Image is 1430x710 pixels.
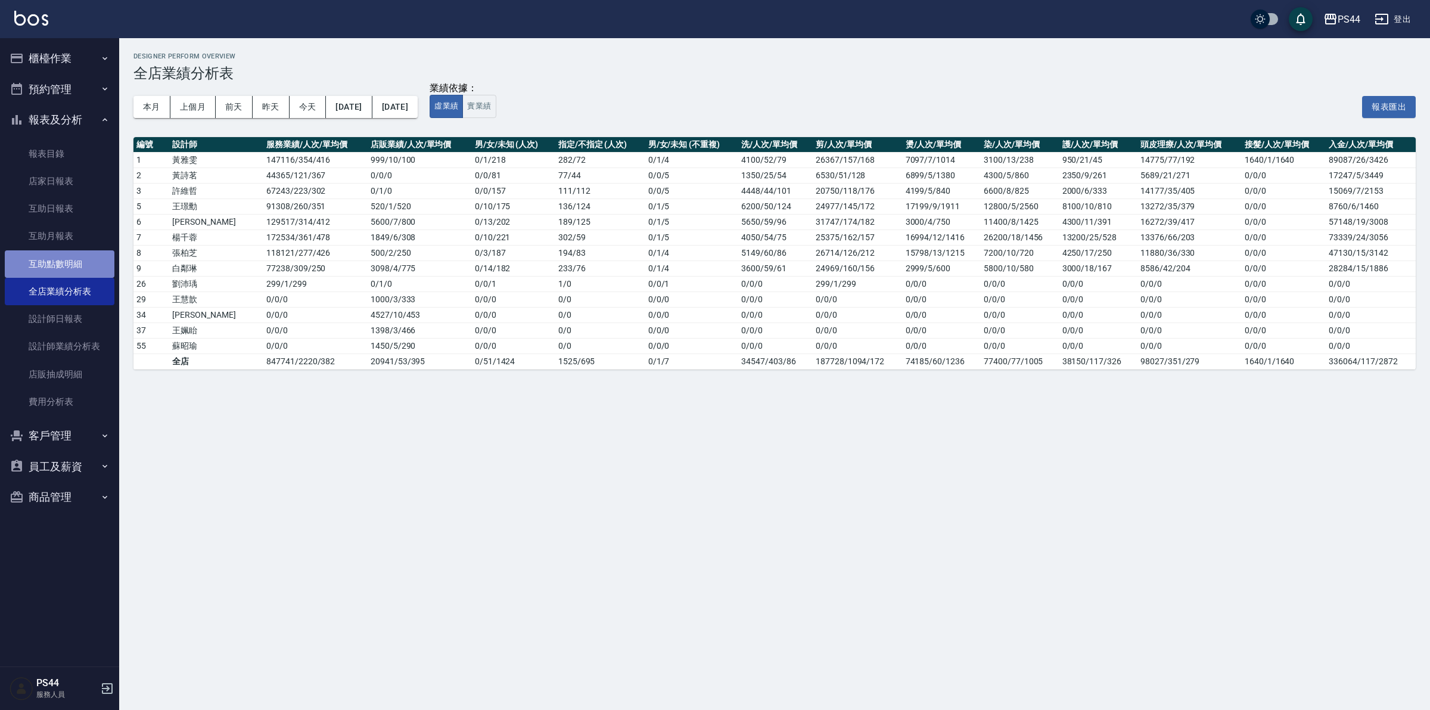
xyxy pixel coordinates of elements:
th: 頭皮理療/人次/單均價 [1137,137,1242,153]
td: 34547/403/86 [738,354,813,369]
th: 設計師 [169,137,263,153]
td: 6200/50/124 [738,199,813,214]
td: 0/0/0 [903,292,981,307]
td: 0 / 0 / 0 [645,307,739,323]
td: 0 / 1 / 4 [645,152,739,168]
td: 0 / 0 / 0 [263,323,368,338]
td: 3000/18/167 [1059,261,1137,276]
td: 5600 / 7 / 800 [368,214,472,230]
td: 0/0/0 [738,292,813,307]
td: 0/0/0 [903,323,981,338]
td: 1640/1/1640 [1242,152,1326,168]
td: 299 / 1 / 299 [263,276,368,292]
td: 950/21/45 [1059,152,1137,168]
td: 5650/59/96 [738,214,813,230]
th: 服務業績/人次/單均價 [263,137,368,153]
td: 4250/17/250 [1059,245,1137,261]
td: 0/0/0 [738,323,813,338]
td: 47130/15/3142 [1326,245,1416,261]
td: 白鄰琳 [169,261,263,276]
button: 預約管理 [5,74,114,105]
td: 11400/8/1425 [981,214,1059,230]
a: 費用分析表 [5,388,114,416]
td: 5149/60/86 [738,245,813,261]
table: a dense table [133,137,1416,370]
td: 24969/160/156 [813,261,903,276]
td: 0/0/0 [1242,261,1326,276]
td: 0 / 3 / 187 [472,245,555,261]
td: 1450 / 5 / 290 [368,338,472,354]
a: 全店業績分析表 [5,278,114,305]
td: 98027/351/279 [1137,354,1242,369]
td: 0/0/0 [1137,307,1242,323]
td: 0/0/0 [1326,276,1416,292]
td: 26714/126/212 [813,245,903,261]
td: 0/0/0 [1137,338,1242,354]
td: 0 / 1 / 4 [645,245,739,261]
td: 0/0/0 [738,338,813,354]
div: PS44 [1338,12,1360,27]
td: 2000/6/333 [1059,183,1137,199]
td: 9 [133,261,169,276]
td: 0 / 1 / 7 [645,354,739,369]
td: 0 / 1 / 5 [645,230,739,245]
td: 37 [133,323,169,338]
td: 189 / 125 [555,214,645,230]
td: 0 / 0 [555,338,645,354]
td: 1849 / 6 / 308 [368,230,472,245]
td: 5689/21/271 [1137,168,1242,183]
td: 4300/11/391 [1059,214,1137,230]
td: 74185/60/1236 [903,354,981,369]
button: [DATE] [372,96,418,118]
td: 2999/5/600 [903,261,981,276]
td: 0 / 0 / 157 [472,183,555,199]
td: 336064/117/2872 [1326,354,1416,369]
td: 7097/7/1014 [903,152,981,168]
th: 男/女/未知 (人次) [472,137,555,153]
td: 6600/8/825 [981,183,1059,199]
td: 0 / 0 / 5 [645,168,739,183]
button: 虛業績 [430,95,463,118]
td: 0 / 0 / 0 [645,338,739,354]
td: 91308 / 260 / 351 [263,199,368,214]
td: 4300/5/860 [981,168,1059,183]
td: 0/0/0 [1326,338,1416,354]
td: 25375/162/157 [813,230,903,245]
td: 0 / 0 / 0 [263,292,368,307]
button: 今天 [290,96,327,118]
td: 4199/5/840 [903,183,981,199]
td: 17199/9/1911 [903,199,981,214]
td: 0/0/0 [903,276,981,292]
td: 1525 / 695 [555,354,645,369]
td: 1640/1/1640 [1242,354,1326,369]
td: 0 / 1 / 0 [368,183,472,199]
p: 服務人員 [36,689,97,700]
td: 28284/15/1886 [1326,261,1416,276]
td: 13200/25/528 [1059,230,1137,245]
td: 0 / 0 / 0 [645,292,739,307]
td: 282 / 72 [555,152,645,168]
td: 0/0/0 [1242,183,1326,199]
button: 報表匯出 [1362,96,1416,118]
td: 0/0/0 [1059,292,1137,307]
td: 0/0/0 [1326,307,1416,323]
td: 0/0/0 [1059,323,1137,338]
td: 劉沛瑀 [169,276,263,292]
a: 設計師業績分析表 [5,333,114,360]
td: 0/0/0 [981,338,1059,354]
td: 187728/1094/172 [813,354,903,369]
td: 7 [133,230,169,245]
td: 蘇昭瑜 [169,338,263,354]
td: 8100/10/810 [1059,199,1137,214]
td: 張柏芝 [169,245,263,261]
td: 王璟勳 [169,199,263,214]
td: 0/0/0 [981,276,1059,292]
td: 楊千蓉 [169,230,263,245]
th: 接髮/人次/單均價 [1242,137,1326,153]
td: 11880/36/330 [1137,245,1242,261]
td: 0 / 0 / 0 [472,323,555,338]
td: 31747/174/182 [813,214,903,230]
td: 0 / 0 / 5 [645,183,739,199]
td: 6530/51/128 [813,168,903,183]
td: 0 / 14 / 182 [472,261,555,276]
